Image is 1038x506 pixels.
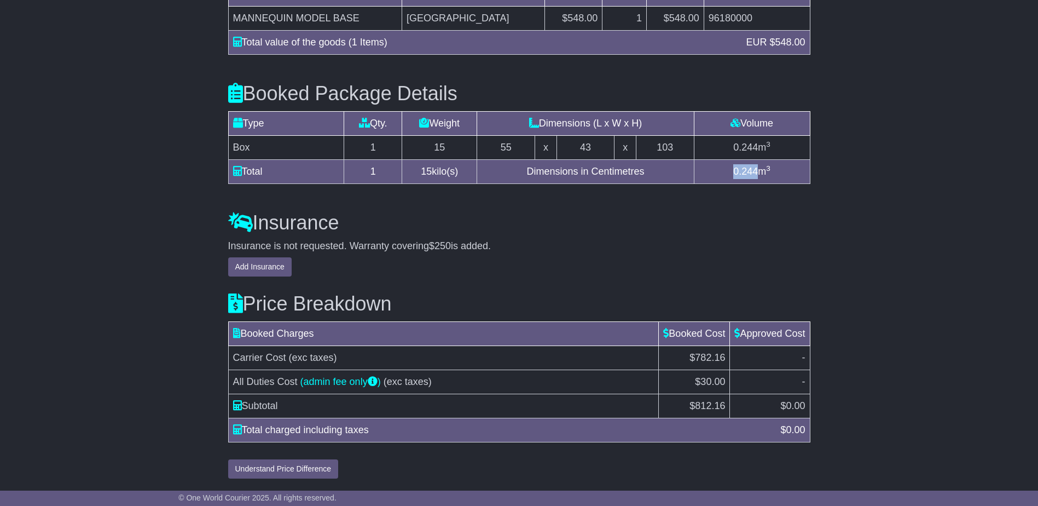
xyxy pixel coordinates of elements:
td: Box [228,135,344,159]
h3: Booked Package Details [228,83,810,105]
td: x [614,135,636,159]
h3: Price Breakdown [228,293,810,315]
div: Total charged including taxes [228,423,775,438]
td: Total [228,159,344,183]
button: Add Insurance [228,257,292,277]
button: Understand Price Difference [228,459,339,479]
td: Volume [694,111,810,135]
td: Weight [402,111,477,135]
td: MANNEQUIN MODEL BASE [228,7,402,31]
td: Qty. [344,111,402,135]
td: 1 [344,135,402,159]
span: Carrier Cost [233,352,286,363]
td: kilo(s) [402,159,477,183]
td: Subtotal [228,394,659,418]
td: $ [730,394,810,418]
span: 15 [421,166,432,177]
span: 0.00 [786,424,805,435]
span: All Duties Cost [233,376,298,387]
td: Dimensions (L x W x H) [477,111,694,135]
sup: 3 [766,164,770,173]
span: - [802,376,805,387]
span: 0.00 [786,400,805,411]
span: $250 [429,240,451,251]
div: $ [775,423,810,438]
div: EUR $548.00 [740,35,810,50]
span: © One World Courier 2025. All rights reserved. [178,493,337,502]
td: m [694,159,810,183]
span: (exc taxes) [289,352,337,363]
span: $782.16 [689,352,725,363]
td: Booked Charges [228,321,659,346]
span: $30.00 [695,376,725,387]
td: $ [659,394,730,418]
td: 103 [636,135,694,159]
td: 43 [556,135,614,159]
sup: 3 [766,140,770,148]
td: 96180000 [704,7,810,31]
td: 1 [602,7,647,31]
span: 812.16 [695,400,725,411]
td: 15 [402,135,477,159]
span: 0.244 [733,166,758,177]
span: 0.244 [733,142,758,153]
td: 55 [477,135,535,159]
td: Type [228,111,344,135]
div: Total value of the goods (1 Items) [228,35,741,50]
div: Insurance is not requested. Warranty covering is added. [228,240,810,252]
a: (admin fee only) [300,376,381,387]
td: Approved Cost [730,321,810,346]
td: [GEOGRAPHIC_DATA] [402,7,545,31]
td: 1 [344,159,402,183]
td: Booked Cost [659,321,730,346]
td: Dimensions in Centimetres [477,159,694,183]
span: - [802,352,805,363]
td: x [535,135,556,159]
td: $548.00 [646,7,704,31]
td: $548.00 [545,7,602,31]
span: (exc taxes) [384,376,432,387]
td: m [694,135,810,159]
h3: Insurance [228,212,810,234]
